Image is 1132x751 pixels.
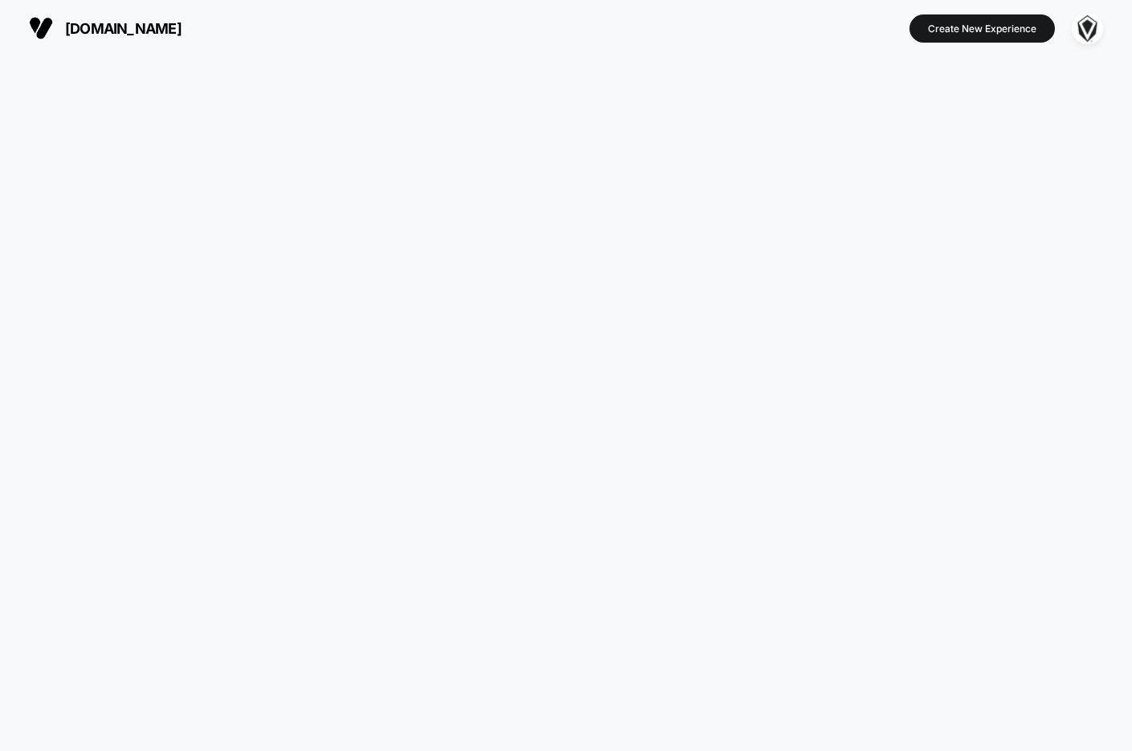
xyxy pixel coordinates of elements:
[24,15,186,41] button: [DOMAIN_NAME]
[65,20,182,37] span: [DOMAIN_NAME]
[29,16,53,40] img: Visually logo
[1067,12,1108,45] button: ppic
[1072,13,1103,44] img: ppic
[909,14,1055,43] button: Create New Experience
